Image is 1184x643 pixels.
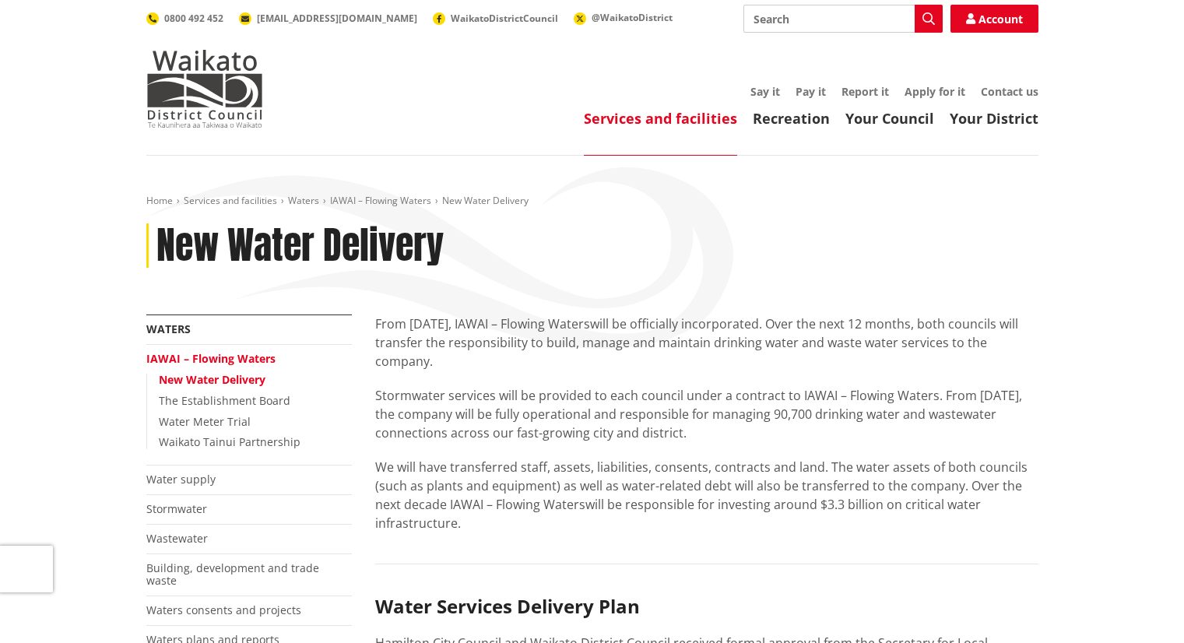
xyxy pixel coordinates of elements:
a: IAWAI – Flowing Waters [330,194,431,207]
a: Wastewater [146,531,208,546]
a: Apply for it [905,84,965,99]
nav: breadcrumb [146,195,1038,208]
span: will be officially incorporated. Over the next 12 months, both councils will transfer the respons... [375,315,1018,370]
a: Account [950,5,1038,33]
span: 0800 492 452 [164,12,223,25]
span: [EMAIL_ADDRESS][DOMAIN_NAME] [257,12,417,25]
strong: Water Services Delivery Plan [375,593,640,619]
span: WaikatoDistrictCouncil [451,12,558,25]
a: Home [146,194,173,207]
a: Your District [950,109,1038,128]
a: Pay it [796,84,826,99]
h1: New Water Delivery [156,223,444,269]
a: IAWAI – Flowing Waters [146,351,276,366]
iframe: Messenger Launcher [1112,578,1168,634]
input: Search input [743,5,943,33]
span: will be responsible for investing around $3.3 billion on critical water infrastructure. [375,496,981,532]
a: Water supply [146,472,216,487]
a: Waters consents and projects [146,603,301,617]
a: Building, development and trade waste [146,560,319,589]
a: The Establishment Board [159,393,290,408]
p: Stormwater services will be provided to each council under a contract to IAWAI – Flowing Waters. ... [375,386,1038,442]
a: Services and facilities [584,109,737,128]
a: @WaikatoDistrict [574,11,673,24]
p: We will have transferred staff, assets, liabilities, consents, contracts and land. The water asse... [375,458,1038,532]
a: New Water Delivery [159,372,265,387]
img: Waikato District Council - Te Kaunihera aa Takiwaa o Waikato [146,50,263,128]
p: From [DATE], IAWAI – Flowing Waters [375,314,1038,371]
a: Say it [750,84,780,99]
span: New Water Delivery [442,194,529,207]
a: WaikatoDistrictCouncil [433,12,558,25]
a: Stormwater [146,501,207,516]
a: 0800 492 452 [146,12,223,25]
a: Recreation [753,109,830,128]
a: Waikato Tainui Partnership [159,434,300,449]
a: Your Council [845,109,934,128]
a: [EMAIL_ADDRESS][DOMAIN_NAME] [239,12,417,25]
a: Report it [841,84,889,99]
a: Services and facilities [184,194,277,207]
a: Water Meter Trial [159,414,251,429]
a: Waters [288,194,319,207]
span: @WaikatoDistrict [592,11,673,24]
a: Waters [146,321,191,336]
a: Contact us [981,84,1038,99]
